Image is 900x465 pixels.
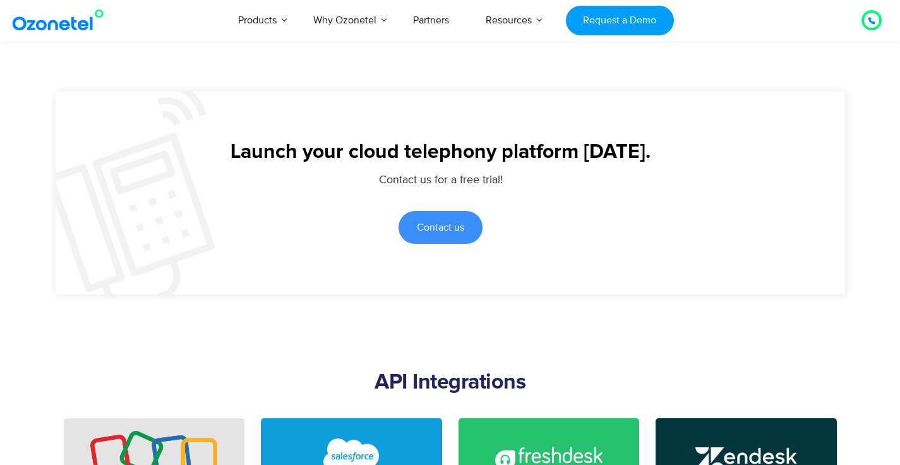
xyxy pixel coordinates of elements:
[68,142,813,162] h5: Launch your cloud telephony platform [DATE].
[399,211,483,244] a: Contact us
[56,370,845,421] h2: API Integrations
[566,6,674,35] a: Request a Demo
[417,222,464,232] span: Contact us
[187,172,693,189] p: Contact us for a free trial!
